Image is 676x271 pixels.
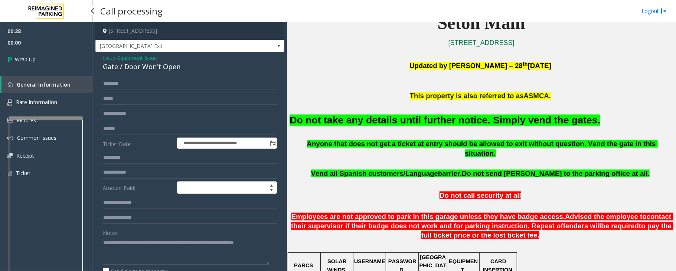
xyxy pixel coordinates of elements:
[462,170,650,177] span: Do not send [PERSON_NAME] to the parking office at all.
[266,188,277,194] span: Decrease value
[7,82,13,87] img: 'icon'
[7,153,13,158] img: 'icon'
[641,7,667,15] a: Logout
[7,170,12,177] img: 'icon'
[528,62,551,70] span: [DATE]
[101,181,175,194] label: Amount Paid:
[409,62,523,70] span: Updated by [PERSON_NAME] – 28
[294,262,313,268] span: PARCS
[440,191,521,199] span: Do not call security at all
[601,222,639,230] span: be required
[103,226,119,237] label: Notes:
[290,114,600,126] font: Do not take any details until further notice. Simply vend the gates.
[307,140,658,158] span: Anyone that does not get a ticket at entry should be allowed to exit without question. Vend the g...
[115,54,157,61] span: -
[291,213,673,230] span: contact their supervisor if their badge does not work and for parking instruction. Repeat offende...
[7,135,13,141] img: 'icon'
[15,55,36,63] span: Wrap Up
[117,54,157,62] span: Equipment Issue
[17,81,71,88] span: General Information
[103,54,115,62] span: Issue
[291,213,565,220] span: Employees are not approved to park in this garage unless they have badge access.
[16,99,57,106] span: Rate Information
[523,61,528,67] span: th
[96,40,246,52] span: [GEOGRAPHIC_DATA] Exit
[410,92,524,100] span: This property is also referred to as
[438,170,462,177] span: barrier.
[438,13,525,33] span: Seton Main
[661,7,667,15] img: logout
[7,118,13,123] img: 'icon'
[448,39,515,46] a: [STREET_ADDRESS]
[95,22,284,40] h4: [STREET_ADDRESS]
[1,76,93,93] a: General Information
[266,182,277,188] span: Increase value
[97,2,166,20] h3: Call processing
[101,138,175,149] label: Ticket Date:
[311,170,438,177] span: Vend all Spanish customers/Language
[103,62,277,72] div: Gate / Door Won't Open
[268,138,277,148] span: Toggle popup
[524,92,551,100] span: ASMCA.
[7,99,12,106] img: 'icon'
[354,258,385,264] span: USERNAME
[565,213,647,220] span: Advised the employee to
